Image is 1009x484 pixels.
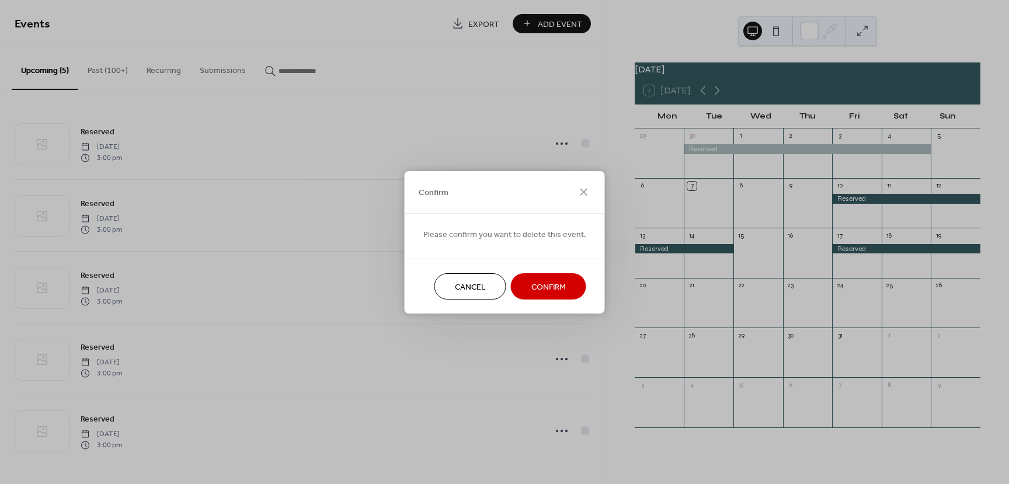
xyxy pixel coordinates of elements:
[531,281,566,293] span: Confirm
[419,187,448,199] span: Confirm
[423,228,586,241] span: Please confirm you want to delete this event.
[434,273,506,300] button: Cancel
[511,273,586,300] button: Confirm
[455,281,486,293] span: Cancel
